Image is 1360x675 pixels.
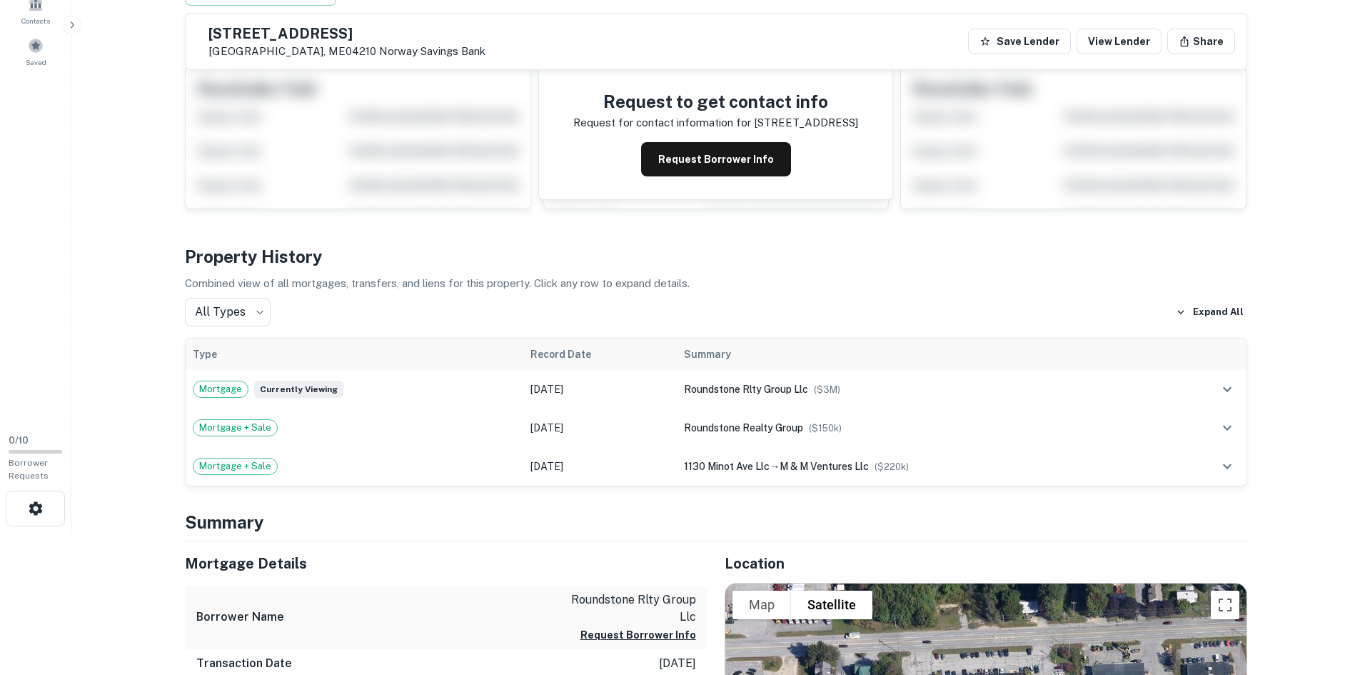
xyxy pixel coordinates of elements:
[1215,454,1239,479] button: expand row
[1172,301,1247,323] button: Expand All
[725,553,1247,574] h5: Location
[186,339,523,370] th: Type
[193,421,277,435] span: Mortgage + Sale
[814,384,840,395] span: ($ 3M )
[379,45,485,57] a: Norway Savings Bank
[196,609,284,626] h6: Borrower Name
[791,591,872,619] button: Show satellite imagery
[185,298,271,326] div: All Types
[580,626,696,644] button: Request Borrower Info
[754,114,858,131] p: [STREET_ADDRESS]
[809,423,842,434] span: ($ 150k )
[568,591,696,626] p: roundstone rlty group llc
[684,422,803,434] span: roundstone realty group
[4,32,67,71] a: Saved
[9,435,29,446] span: 0 / 10
[26,56,46,68] span: Saved
[196,655,292,672] h6: Transaction Date
[573,89,858,114] h4: Request to get contact info
[185,553,707,574] h5: Mortgage Details
[254,381,343,398] span: Currently viewing
[968,29,1071,54] button: Save Lender
[684,461,770,472] span: 1130 minot ave llc
[185,509,1247,535] h4: Summary
[1077,29,1162,54] a: View Lender
[9,458,49,481] span: Borrower Requests
[659,655,696,672] p: [DATE]
[684,459,1160,474] div: →
[208,45,485,58] p: [GEOGRAPHIC_DATA], ME04210
[523,339,677,370] th: Record Date
[21,15,50,26] span: Contacts
[684,384,808,395] span: roundstone rlty group llc
[523,370,677,409] td: [DATE]
[193,459,277,474] span: Mortgage + Sale
[780,461,869,472] span: m & m ventures llc
[573,114,751,131] p: Request for contact information for
[185,244,1247,269] h4: Property History
[208,26,485,41] h5: [STREET_ADDRESS]
[523,409,677,447] td: [DATE]
[875,461,909,472] span: ($ 220k )
[185,275,1247,292] p: Combined view of all mortgages, transfers, and liens for this property. Click any row to expand d...
[523,447,677,486] td: [DATE]
[677,339,1167,370] th: Summary
[1211,591,1239,619] button: Toggle fullscreen view
[732,591,791,619] button: Show street map
[1289,561,1360,629] iframe: Chat Widget
[1215,416,1239,440] button: expand row
[641,142,791,176] button: Request Borrower Info
[1167,29,1235,54] button: Share
[1215,377,1239,401] button: expand row
[193,382,248,396] span: Mortgage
